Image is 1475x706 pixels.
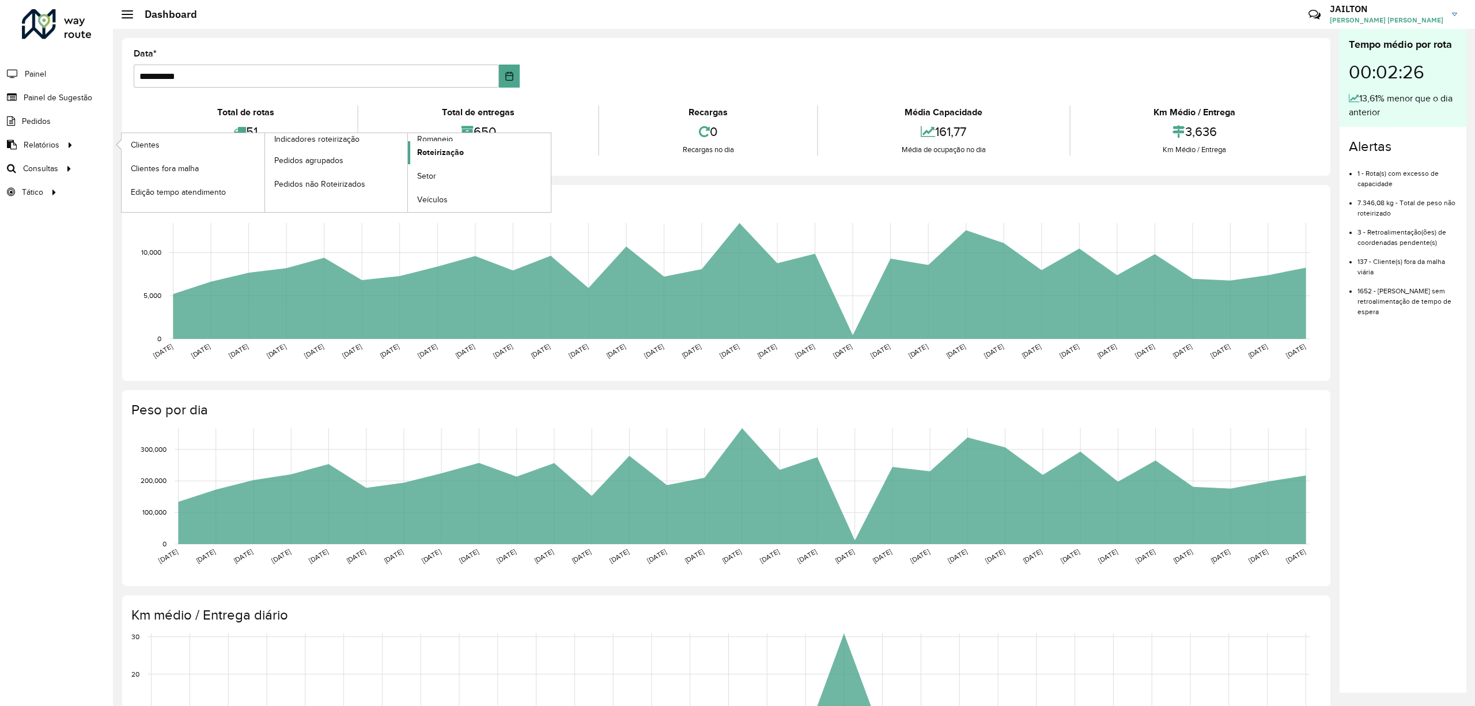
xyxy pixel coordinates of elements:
text: [DATE] [831,342,853,359]
text: [DATE] [680,342,702,359]
a: Indicadores roteirização [122,133,408,212]
div: 13,61% menor que o dia anterior [1349,92,1457,119]
a: Roteirização [408,141,551,164]
text: [DATE] [984,548,1006,564]
text: [DATE] [646,548,668,564]
text: [DATE] [796,548,818,564]
button: Choose Date [499,65,520,88]
text: [DATE] [1285,342,1307,359]
span: Pedidos [22,115,51,127]
text: [DATE] [1171,342,1193,359]
text: [DATE] [454,342,476,359]
span: Romaneio [417,133,453,145]
text: [DATE] [608,548,630,564]
text: [DATE] [909,548,931,564]
li: 3 - Retroalimentação(ões) de coordenadas pendente(s) [1357,218,1457,248]
text: [DATE] [1209,342,1231,359]
a: Setor [408,165,551,188]
span: Indicadores roteirização [274,133,360,145]
div: Recargas [602,105,814,119]
text: [DATE] [1247,548,1269,564]
li: 1652 - [PERSON_NAME] sem retroalimentação de tempo de espera [1357,277,1457,317]
span: Consultas [23,163,58,175]
text: [DATE] [265,342,287,359]
text: [DATE] [1097,548,1119,564]
text: 30 [131,633,139,640]
text: 200,000 [141,477,167,485]
text: [DATE] [1247,342,1269,359]
text: [DATE] [533,548,555,564]
h2: Dashboard [133,8,197,21]
h4: Peso por dia [131,402,1319,418]
text: 0 [162,540,167,548]
div: 161,77 [821,119,1066,144]
text: [DATE] [1058,342,1080,359]
text: [DATE] [947,548,969,564]
a: Edição tempo atendimento [122,180,264,203]
text: [DATE] [1209,548,1231,564]
text: [DATE] [721,548,743,564]
a: Veículos [408,188,551,212]
text: [DATE] [1020,342,1042,359]
label: Data [134,47,157,61]
text: [DATE] [643,342,665,359]
text: 20 [131,670,139,678]
span: Pedidos agrupados [274,154,343,167]
text: 300,000 [141,446,167,453]
text: [DATE] [496,548,517,564]
h4: Capacidade por dia [131,197,1319,213]
span: [PERSON_NAME] [PERSON_NAME] [1330,15,1443,25]
text: [DATE] [341,342,363,359]
text: [DATE] [157,548,179,564]
text: [DATE] [759,548,781,564]
text: [DATE] [869,342,891,359]
text: [DATE] [308,548,330,564]
text: [DATE] [1172,548,1194,564]
text: [DATE] [605,342,627,359]
div: Média Capacidade [821,105,1066,119]
div: 3,636 [1073,119,1316,144]
text: [DATE] [195,548,217,564]
div: Média de ocupação no dia [821,144,1066,156]
span: Roteirização [417,146,464,158]
text: [DATE] [1134,548,1156,564]
span: Pedidos não Roteirizados [274,178,365,190]
text: [DATE] [570,548,592,564]
text: [DATE] [190,342,211,359]
text: [DATE] [1059,548,1081,564]
text: [DATE] [379,342,400,359]
span: Painel [25,68,46,80]
text: [DATE] [228,342,249,359]
text: 10,000 [141,248,161,256]
div: 650 [361,119,595,144]
text: [DATE] [383,548,404,564]
a: Clientes fora malha [122,157,264,180]
text: 0 [157,335,161,342]
text: [DATE] [1096,342,1118,359]
div: 51 [137,119,354,144]
span: Setor [417,170,436,182]
text: [DATE] [907,342,929,359]
a: Pedidos agrupados [265,149,408,172]
div: Tempo médio por rota [1349,37,1457,52]
span: Painel de Sugestão [24,92,92,104]
text: [DATE] [834,548,856,564]
div: Total de rotas [137,105,354,119]
span: Veículos [417,194,448,206]
text: [DATE] [794,342,816,359]
text: [DATE] [756,342,778,359]
h4: Km médio / Entrega diário [131,607,1319,624]
text: [DATE] [458,548,480,564]
a: Pedidos não Roteirizados [265,172,408,195]
text: [DATE] [270,548,292,564]
text: [DATE] [232,548,254,564]
div: Km Médio / Entrega [1073,105,1316,119]
text: [DATE] [1022,548,1043,564]
text: [DATE] [152,342,174,359]
text: 5,000 [143,292,161,299]
div: Km Médio / Entrega [1073,144,1316,156]
li: 7.346,08 kg - Total de peso não roteirizado [1357,189,1457,218]
div: 0 [602,119,814,144]
text: [DATE] [983,342,1005,359]
span: Edição tempo atendimento [131,186,226,198]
